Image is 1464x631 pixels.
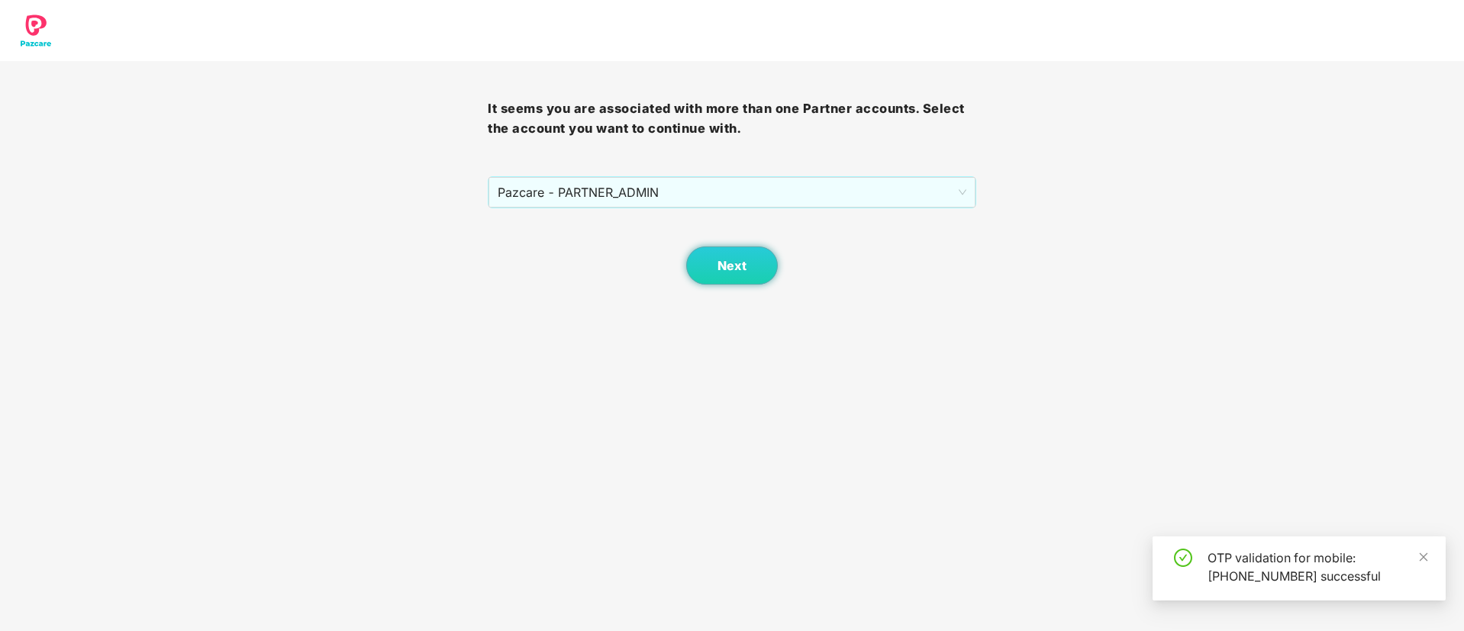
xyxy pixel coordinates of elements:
[498,178,966,207] span: Pazcare - PARTNER_ADMIN
[717,259,747,273] span: Next
[1418,552,1429,562] span: close
[1174,549,1192,567] span: check-circle
[1208,549,1427,585] div: OTP validation for mobile: [PHONE_NUMBER] successful
[488,99,975,138] h3: It seems you are associated with more than one Partner accounts. Select the account you want to c...
[686,246,778,285] button: Next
